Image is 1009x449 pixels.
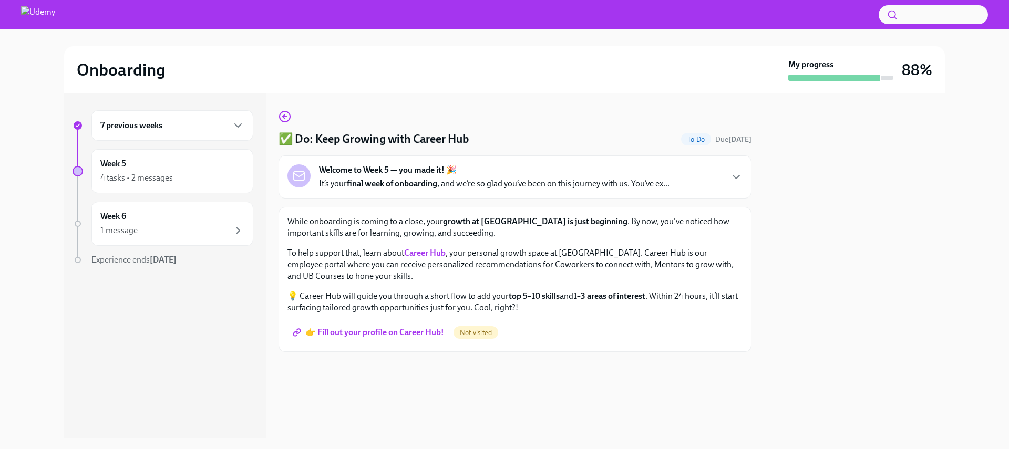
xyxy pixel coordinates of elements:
[287,247,743,282] p: To help support that, learn about , your personal growth space at [GEOGRAPHIC_DATA]. Career Hub i...
[287,322,451,343] a: 👉 Fill out your profile on Career Hub!
[77,59,166,80] h2: Onboarding
[319,164,457,176] strong: Welcome to Week 5 — you made it! 🎉
[319,178,670,190] p: It’s your , and we’re so glad you’ve been on this journey with us. You’ve ex...
[100,120,162,131] h6: 7 previous weeks
[100,158,126,170] h6: Week 5
[454,329,498,337] span: Not visited
[287,290,743,314] p: 💡 Career Hub will guide you through a short flow to add your and . Within 24 hours, it’ll start s...
[509,291,560,301] strong: top 5–10 skills
[573,291,645,301] strong: 1–3 areas of interest
[100,225,138,236] div: 1 message
[295,327,444,338] span: 👉 Fill out your profile on Career Hub!
[715,135,751,144] span: Due
[404,248,446,258] a: Career Hub
[715,134,751,144] span: September 13th, 2025 10:00
[73,202,253,246] a: Week 61 message
[21,6,55,23] img: Udemy
[788,59,833,70] strong: My progress
[73,149,253,193] a: Week 54 tasks • 2 messages
[150,255,177,265] strong: [DATE]
[681,135,711,143] span: To Do
[728,135,751,144] strong: [DATE]
[279,131,469,147] h4: ✅ Do: Keep Growing with Career Hub
[100,172,173,184] div: 4 tasks • 2 messages
[91,110,253,141] div: 7 previous weeks
[287,216,743,239] p: While onboarding is coming to a close, your . By now, you've noticed how important skills are for...
[91,255,177,265] span: Experience ends
[347,179,437,189] strong: final week of onboarding
[902,60,932,79] h3: 88%
[443,216,627,226] strong: growth at [GEOGRAPHIC_DATA] is just beginning
[100,211,126,222] h6: Week 6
